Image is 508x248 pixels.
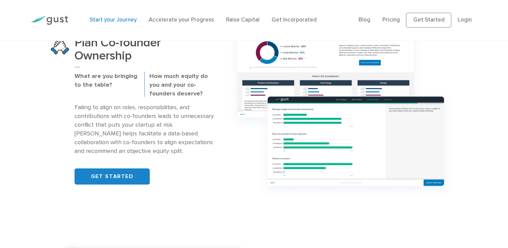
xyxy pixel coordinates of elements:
a: Raise Capital [226,16,260,23]
a: Start your Journey [90,16,137,23]
img: Gust Logo [31,16,68,25]
a: Get Started [406,13,451,28]
a: GET STARTED [75,168,150,184]
a: Login [457,16,471,23]
p: How much equity do you and your co-founders deserve? [149,72,214,98]
a: Pricing [382,16,400,23]
a: Accelerate your Progress [149,16,214,23]
img: Group 1165 [224,18,457,202]
p: What are you bringing to the table? [75,72,139,89]
a: Blog [359,16,370,23]
img: Plan Co Founder Ownership [51,36,69,54]
a: Get Incorporated [272,16,317,23]
p: Failing to align on roles, responsibilities, and contributions with co-founders leads to unnecess... [75,103,214,155]
h3: Plan Co-founder Ownership [75,36,214,67]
